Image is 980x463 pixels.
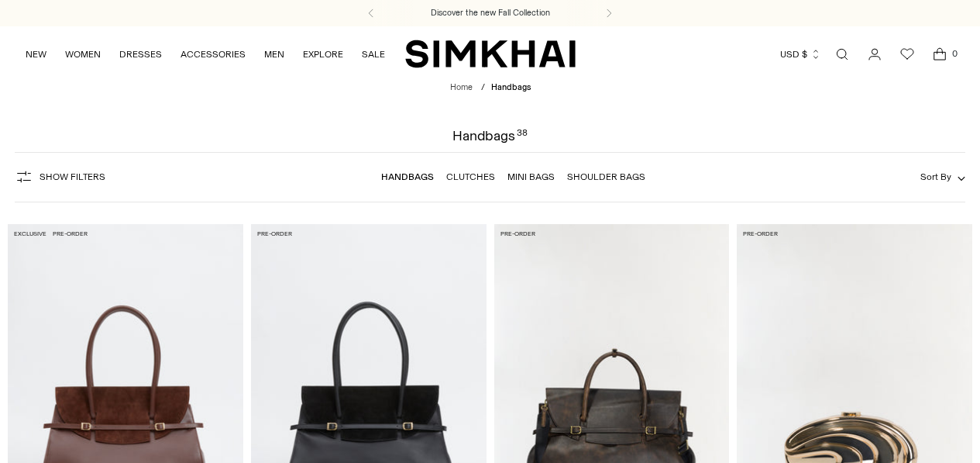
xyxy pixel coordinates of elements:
button: Sort By [920,168,965,185]
button: USD $ [780,37,821,71]
nav: Linked collections [381,161,645,193]
a: ACCESSORIES [181,37,246,71]
a: Open cart modal [924,39,955,70]
a: EXPLORE [303,37,343,71]
a: Discover the new Fall Collection [431,7,550,19]
a: Go to the account page [859,39,890,70]
a: Wishlist [892,39,923,70]
span: Sort By [920,171,951,182]
a: Shoulder Bags [567,171,645,182]
a: NEW [26,37,46,71]
a: DRESSES [119,37,162,71]
a: SALE [362,37,385,71]
a: SIMKHAI [405,39,576,69]
span: 0 [947,47,961,60]
div: 38 [517,129,528,143]
a: MEN [264,37,284,71]
a: Handbags [381,171,434,182]
span: Handbags [491,82,531,92]
h1: Handbags [452,129,528,143]
div: / [481,81,485,95]
span: Show Filters [40,171,105,182]
a: Open search modal [827,39,858,70]
a: Home [450,82,473,92]
a: Mini Bags [507,171,555,182]
nav: breadcrumbs [450,81,531,95]
a: Clutches [446,171,495,182]
a: WOMEN [65,37,101,71]
button: Show Filters [15,164,105,189]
